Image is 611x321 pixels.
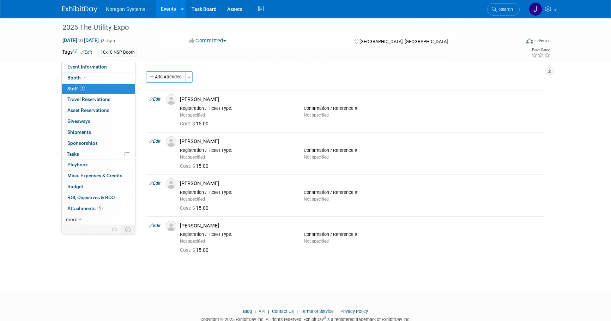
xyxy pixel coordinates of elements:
span: | [266,309,271,314]
a: Misc. Expenses & Credits [62,171,135,181]
img: Johana Gil [529,2,542,16]
div: Registration / Ticket Type: [180,232,293,237]
img: Associate-Profile-5.png [166,178,176,189]
div: [PERSON_NAME] [180,180,541,187]
a: more [62,214,135,225]
a: Tasks [62,149,135,160]
span: Travel Reservations [67,96,110,102]
span: Not specified [304,155,329,160]
button: Add Attendee [146,71,186,83]
span: | [295,309,300,314]
a: Shipments [62,127,135,138]
a: Event Information [62,62,135,72]
sup: ® [324,316,326,320]
span: ROI, Objectives & ROO [67,195,115,200]
span: Sponsorships [67,140,98,146]
span: Shipments [67,129,91,135]
a: Booth [62,73,135,83]
span: Cost: $ [180,205,196,211]
a: Edit [149,223,161,228]
span: Giveaways [67,118,90,124]
span: 4 [80,86,85,91]
span: Booth [67,75,89,81]
span: Staff [67,86,85,91]
img: ExhibitDay [62,6,97,13]
a: Staff4 [62,84,135,94]
span: Event Information [67,64,107,70]
span: Not specified [304,197,329,202]
a: Terms of Service [301,309,334,314]
a: Edit [149,181,161,186]
a: Search [487,3,520,16]
span: Not specified [180,197,205,202]
span: Playbook [67,162,88,167]
div: Confirmation / Reference #: [304,106,417,111]
div: 10x10 NSP Booth [98,49,137,56]
span: Not specified [304,239,329,244]
span: Tasks [67,151,79,157]
span: more [66,216,77,222]
div: Registration / Ticket Type: [180,106,293,111]
span: 15.00 [180,121,211,126]
a: API [259,309,265,314]
button: Committed [187,37,229,44]
img: Format-Inperson.png [526,38,533,43]
img: Associate-Profile-5.png [166,136,176,147]
div: 2025 The Utility Expo [60,21,509,34]
div: In-Person [534,38,551,43]
a: Travel Reservations [62,94,135,105]
div: [PERSON_NAME] [180,222,541,229]
a: Contact Us [272,309,294,314]
a: Attachments5 [62,203,135,214]
span: 15.00 [180,205,211,211]
span: 15.00 [180,247,211,253]
span: Noregon Systems [106,6,145,12]
span: Not specified [180,155,205,160]
span: | [335,309,339,314]
span: Search [497,7,513,12]
span: Attachments [67,206,103,211]
span: Not specified [304,113,329,118]
span: | [253,309,258,314]
span: Misc. Expenses & Credits [67,173,122,178]
span: Cost: $ [180,247,196,253]
td: Toggle Event Tabs [121,225,135,234]
span: Not specified [180,113,205,118]
a: Edit [149,139,161,144]
span: Cost: $ [180,121,196,126]
span: [GEOGRAPHIC_DATA], [GEOGRAPHIC_DATA] [359,39,447,44]
a: Asset Reservations [62,105,135,116]
a: Privacy Policy [340,309,368,314]
a: Blog [243,309,252,314]
span: Not specified [180,239,205,244]
span: 5 [97,206,103,211]
a: Sponsorships [62,138,135,149]
div: Confirmation / Reference #: [304,232,417,237]
img: Associate-Profile-5.png [166,221,176,231]
span: (3 days) [100,38,115,43]
div: Event Rating [531,48,550,52]
span: Asset Reservations [67,107,109,113]
div: Confirmation / Reference #: [304,190,417,195]
a: Edit [149,97,161,102]
div: [PERSON_NAME] [180,96,541,103]
div: Confirmation / Reference #: [304,148,417,153]
img: Associate-Profile-5.png [166,94,176,105]
a: ROI, Objectives & ROO [62,192,135,203]
span: Cost: $ [180,163,196,169]
div: Registration / Ticket Type: [180,190,293,195]
a: Edit [80,50,92,55]
td: Tags [62,48,92,57]
i: Booth reservation complete [84,76,87,79]
td: Personalize Event Tab Strip [109,225,121,234]
div: Event Format [478,37,551,47]
span: [DATE] [DATE] [62,37,99,43]
a: Playbook [62,160,135,170]
div: Registration / Ticket Type: [180,148,293,153]
span: Budget [67,184,83,189]
div: [PERSON_NAME] [180,138,541,145]
a: Budget [62,182,135,192]
span: 15.00 [180,163,211,169]
a: Giveaways [62,116,135,127]
span: to [77,37,84,43]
